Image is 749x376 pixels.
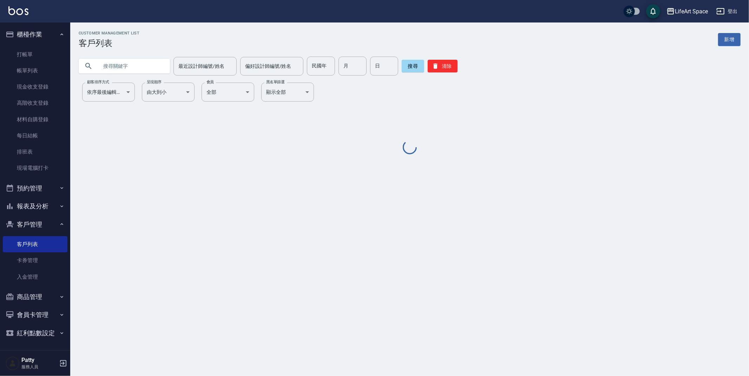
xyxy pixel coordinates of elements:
button: 會員卡管理 [3,306,67,324]
button: 櫃檯作業 [3,25,67,44]
button: 商品管理 [3,288,67,306]
a: 每日結帳 [3,128,67,144]
a: 現場電腦打卡 [3,160,67,176]
h2: Customer Management List [79,31,139,35]
label: 呈現順序 [147,79,162,85]
a: 材料自購登錄 [3,111,67,128]
a: 打帳單 [3,46,67,63]
a: 排班表 [3,144,67,160]
a: 卡券管理 [3,252,67,268]
input: 搜尋關鍵字 [98,57,164,76]
a: 現金收支登錄 [3,79,67,95]
button: 搜尋 [402,60,424,72]
div: 顯示全部 [261,83,314,102]
button: save [646,4,660,18]
h3: 客戶列表 [79,38,139,48]
a: 新增 [718,33,741,46]
div: LifeArt Space [675,7,708,16]
a: 帳單列表 [3,63,67,79]
button: 報表及分析 [3,197,67,215]
div: 由大到小 [142,83,195,102]
div: 依序最後編輯時間 [82,83,135,102]
label: 會員 [206,79,214,85]
a: 入金管理 [3,269,67,285]
button: 清除 [428,60,458,72]
a: 高階收支登錄 [3,95,67,111]
div: 全部 [202,83,254,102]
img: Logo [8,6,28,15]
img: Person [6,356,20,370]
button: LifeArt Space [664,4,711,19]
button: 客戶管理 [3,215,67,234]
a: 客戶列表 [3,236,67,252]
label: 顧客排序方式 [87,79,109,85]
button: 預約管理 [3,179,67,197]
button: 紅利點數設定 [3,324,67,342]
p: 服務人員 [21,364,57,370]
label: 黑名單篩選 [266,79,284,85]
button: 登出 [714,5,741,18]
h5: Patty [21,357,57,364]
